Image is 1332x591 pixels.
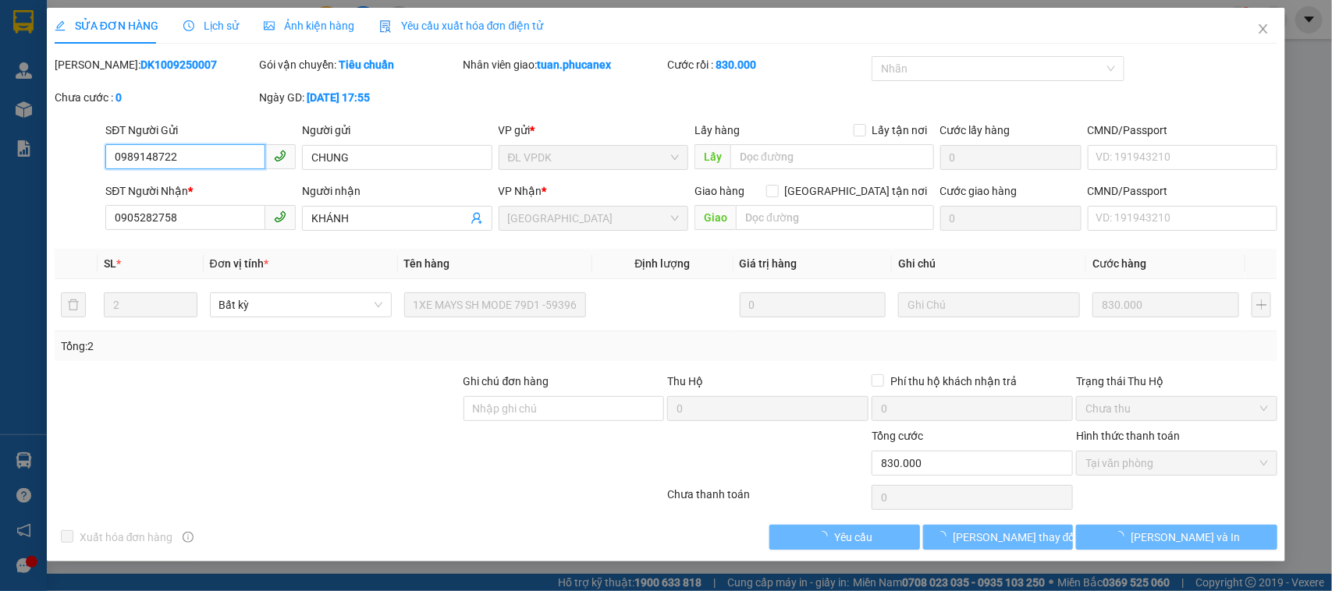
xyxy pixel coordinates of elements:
span: SL [104,257,116,270]
b: tuan.phucanex [538,58,612,71]
input: 0 [740,292,886,317]
span: Giao [694,205,736,230]
span: clock-circle [183,20,194,31]
span: Yêu cầu xuất hóa đơn điện tử [379,19,544,32]
span: SỬA ĐƠN HÀNG [55,19,158,32]
span: Yêu cầu [834,529,872,546]
b: DK1009250007 [140,58,217,71]
div: Trạng thái Thu Hộ [1076,373,1277,390]
span: Thu Hộ [667,375,703,388]
b: 0 [115,91,122,104]
span: Lấy tận nơi [866,122,934,139]
button: Yêu cầu [769,525,919,550]
div: Nhân viên giao: [464,56,665,73]
div: CMND/Passport [1088,122,1278,139]
label: Ghi chú đơn hàng [464,375,549,388]
input: Ghi Chú [898,292,1080,317]
div: Người nhận [302,182,492,200]
span: Phí thu hộ khách nhận trả [884,373,1023,390]
input: Dọc đường [736,205,934,230]
b: [DATE] 17:55 [307,91,370,104]
span: phone [274,150,286,162]
span: Giao hàng [694,185,744,197]
span: phone [274,211,286,223]
input: 0 [1092,292,1239,317]
span: loading [936,531,953,542]
input: VD: Bàn, Ghế [404,292,586,317]
button: Close [1241,8,1285,51]
span: Ảnh kiện hàng [264,19,354,32]
div: [PERSON_NAME]: [55,56,256,73]
span: Đơn vị tính [210,257,268,270]
span: Tổng cước [872,430,923,442]
span: ĐL VPDK [508,146,680,169]
span: user-add [471,212,483,225]
span: info-circle [183,532,194,543]
span: Lịch sử [183,19,239,32]
input: Cước lấy hàng [940,145,1082,170]
img: icon [379,20,392,33]
div: Chưa thanh toán [666,486,871,513]
span: loading [1114,531,1131,542]
span: VP Nhận [499,185,542,197]
span: close [1257,23,1270,35]
div: VP gửi [499,122,689,139]
span: Lấy [694,144,730,169]
span: Giá trị hàng [740,257,797,270]
label: Cước giao hàng [940,185,1018,197]
span: Tại văn phòng [1085,451,1268,475]
span: picture [264,20,275,31]
div: Chưa cước : [55,89,256,106]
span: edit [55,20,66,31]
span: Cước hàng [1092,257,1146,270]
button: plus [1252,292,1271,317]
button: delete [61,292,86,317]
div: Gói vận chuyển: [259,56,460,73]
button: [PERSON_NAME] và In [1076,525,1277,550]
span: Bất kỳ [219,293,382,317]
span: loading [817,531,834,542]
div: Tổng: 2 [61,338,515,355]
span: [PERSON_NAME] và In [1131,529,1240,546]
div: CMND/Passport [1088,182,1278,200]
div: SĐT Người Gửi [105,122,296,139]
b: Tiêu chuẩn [339,58,394,71]
div: Ngày GD: [259,89,460,106]
input: Ghi chú đơn hàng [464,396,665,421]
span: [PERSON_NAME] thay đổi [953,529,1078,546]
span: Lấy hàng [694,124,740,136]
span: [GEOGRAPHIC_DATA] tận nơi [779,182,934,200]
span: Tên hàng [404,257,450,270]
span: ĐL Quận 1 [508,207,680,230]
div: SĐT Người Nhận [105,182,296,200]
span: Chưa thu [1085,397,1268,420]
b: 830.000 [716,58,756,71]
div: Cước rồi : [667,56,868,73]
input: Dọc đường [730,144,934,169]
span: Xuất hóa đơn hàng [73,529,179,546]
input: Cước giao hàng [940,206,1082,231]
div: Người gửi [302,122,492,139]
label: Hình thức thanh toán [1076,430,1180,442]
label: Cước lấy hàng [940,124,1011,136]
button: [PERSON_NAME] thay đổi [923,525,1073,550]
span: Định lượng [635,257,691,270]
th: Ghi chú [892,249,1086,279]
